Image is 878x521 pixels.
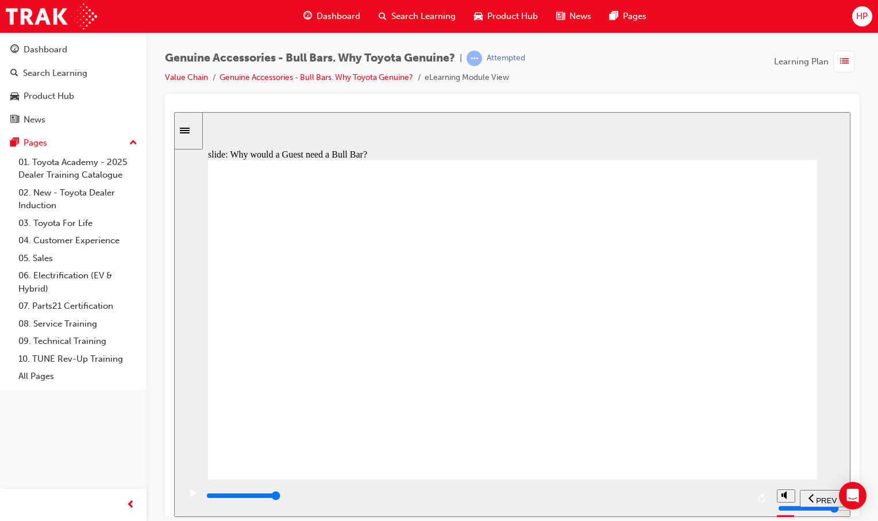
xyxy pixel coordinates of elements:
[14,214,142,232] a: 03. Toyota For Life
[856,10,868,23] span: HP
[14,232,142,250] a: 04. Customer Experience
[14,332,142,350] a: 09. Technical Training
[10,138,19,148] span: pages-icon
[465,5,547,28] a: car-iconProduct Hub
[425,71,509,85] li: eLearning Module View
[839,482,867,509] div: Open Intercom Messenger
[303,9,312,24] span: guage-icon
[5,37,142,132] button: DashboardSearch LearningProduct HubNews
[460,52,462,65] span: |
[467,51,482,66] span: learningRecordVerb_ATTEMPT-icon
[165,72,208,82] a: Value Chain
[24,113,45,127] div: News
[24,43,67,56] div: Dashboard
[379,9,387,24] span: search-icon
[474,9,483,24] span: car-icon
[487,53,525,64] div: Attempted
[569,10,591,23] span: News
[5,109,142,131] a: News
[603,367,620,405] div: misc controls
[23,67,87,80] div: Search Learning
[840,55,849,69] span: list-icon
[317,10,360,23] span: Dashboard
[10,91,19,102] span: car-icon
[774,55,829,68] span: Learning Plan
[14,315,142,333] a: 08. Service Training
[547,5,600,28] a: news-iconNews
[6,3,97,29] img: Trak
[369,5,465,28] a: search-iconSearch Learning
[5,39,142,60] a: Dashboard
[610,9,618,24] span: pages-icon
[14,367,142,385] a: All Pages
[14,154,142,184] a: 01. Toyota Academy - 2025 Dealer Training Catalogue
[391,10,456,23] span: Search Learning
[32,379,106,388] input: slide progress
[604,392,678,401] input: volume
[14,250,142,267] a: 05. Sales
[5,132,142,154] button: Pages
[5,86,142,107] a: Product Hub
[626,367,671,405] nav: slide navigation
[580,378,597,395] button: replay
[129,136,137,151] span: up-icon
[294,5,369,28] a: guage-iconDashboard
[5,63,142,84] a: Search Learning
[10,68,18,79] span: search-icon
[14,297,142,315] a: 07. Parts21 Certification
[626,378,671,395] button: previous
[14,267,142,297] a: 06. Electrification (EV & Hybrid)
[774,51,860,72] button: Learning Plan
[600,5,656,28] a: pages-iconPages
[6,367,597,405] div: playback controls
[10,45,19,55] span: guage-icon
[126,498,135,512] span: prev-icon
[24,136,47,150] div: Pages
[852,6,872,26] button: HP
[10,115,19,125] span: news-icon
[487,10,538,23] span: Product Hub
[556,9,565,24] span: news-icon
[14,350,142,368] a: 10. TUNE Rev-Up Training
[603,377,621,390] button: volume
[642,384,663,393] span: PREV
[219,72,413,82] a: Genuine Accessories - Bull Bars. Why Toyota Genuine?
[14,184,142,214] a: 02. New - Toyota Dealer Induction
[6,377,25,396] button: play/pause
[24,90,74,103] div: Product Hub
[623,10,646,23] span: Pages
[165,52,455,65] span: Genuine Accessories - Bull Bars. Why Toyota Genuine?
